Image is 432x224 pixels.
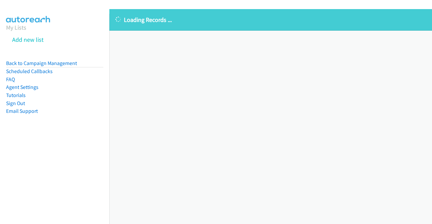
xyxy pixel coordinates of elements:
a: Back to Campaign Management [6,60,77,66]
a: Agent Settings [6,84,38,90]
a: Add new list [12,36,44,43]
a: Tutorials [6,92,26,98]
a: Sign Out [6,100,25,106]
a: FAQ [6,76,15,83]
a: Email Support [6,108,38,114]
a: Scheduled Callbacks [6,68,53,74]
p: Loading Records ... [115,15,426,24]
a: My Lists [6,24,26,31]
